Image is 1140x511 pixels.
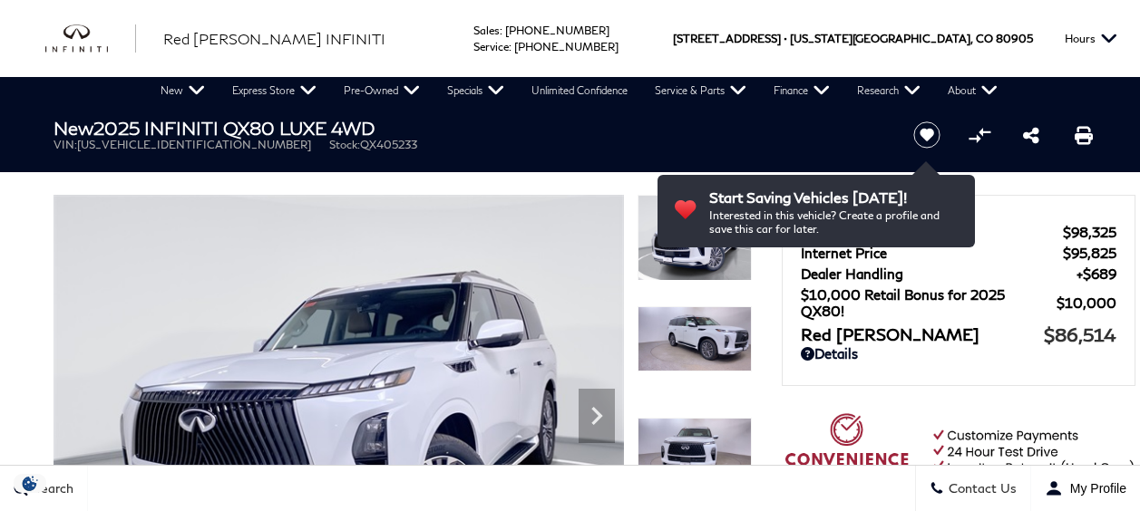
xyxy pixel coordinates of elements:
[329,138,360,151] span: Stock:
[473,24,500,37] span: Sales
[801,245,1063,261] span: Internet Price
[638,195,752,281] img: New 2025 RADIANT WHITE INFINITI LUXE 4WD image 1
[934,77,1011,104] a: About
[1063,245,1116,261] span: $95,825
[163,30,385,47] span: Red [PERSON_NAME] INFINITI
[1044,323,1116,345] span: $86,514
[500,24,502,37] span: :
[45,24,136,53] img: INFINITI
[54,117,93,139] strong: New
[801,345,1116,362] a: Details
[54,138,77,151] span: VIN:
[638,306,752,371] img: New 2025 RADIANT WHITE INFINITI LUXE 4WD image 2
[514,40,619,53] a: [PHONE_NUMBER]
[801,224,1063,240] span: MSRP
[801,324,1044,344] span: Red [PERSON_NAME]
[801,286,1116,319] a: $10,000 Retail Bonus for 2025 QX80! $10,000
[801,265,1116,282] a: Dealer Handling $689
[360,138,417,151] span: QX405233
[801,224,1116,240] a: MSRP $98,325
[907,121,947,149] button: Save vehicle
[1063,224,1116,240] span: $98,325
[944,481,1017,497] span: Contact Us
[54,118,883,138] h1: 2025 INFINITI QX80 LUXE 4WD
[1023,124,1039,146] a: Share this New 2025 INFINITI QX80 LUXE 4WD
[163,28,385,50] a: Red [PERSON_NAME] INFINITI
[219,77,330,104] a: Express Store
[9,474,51,493] img: Opt-Out Icon
[473,40,509,53] span: Service
[1063,481,1126,496] span: My Profile
[801,245,1116,261] a: Internet Price $95,825
[801,286,1057,319] span: $10,000 Retail Bonus for 2025 QX80!
[1057,294,1116,311] span: $10,000
[9,474,51,493] section: Click to Open Cookie Consent Modal
[77,138,311,151] span: [US_VEHICLE_IDENTIFICATION_NUMBER]
[509,40,512,53] span: :
[638,418,752,483] img: New 2025 RADIANT WHITE INFINITI LUXE 4WD image 3
[641,77,760,104] a: Service & Parts
[1075,124,1093,146] a: Print this New 2025 INFINITI QX80 LUXE 4WD
[760,77,843,104] a: Finance
[966,121,993,149] button: Compare vehicle
[45,24,136,53] a: infiniti
[801,323,1116,345] a: Red [PERSON_NAME] $86,514
[843,77,934,104] a: Research
[1031,466,1140,511] button: Open user profile menu
[518,77,641,104] a: Unlimited Confidence
[579,389,615,443] div: Next
[801,265,1077,282] span: Dealer Handling
[1077,265,1116,282] span: $689
[330,77,434,104] a: Pre-Owned
[673,32,1033,45] a: [STREET_ADDRESS] • [US_STATE][GEOGRAPHIC_DATA], CO 80905
[434,77,518,104] a: Specials
[505,24,609,37] a: [PHONE_NUMBER]
[28,481,73,497] span: Search
[147,77,1011,104] nav: Main Navigation
[147,77,219,104] a: New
